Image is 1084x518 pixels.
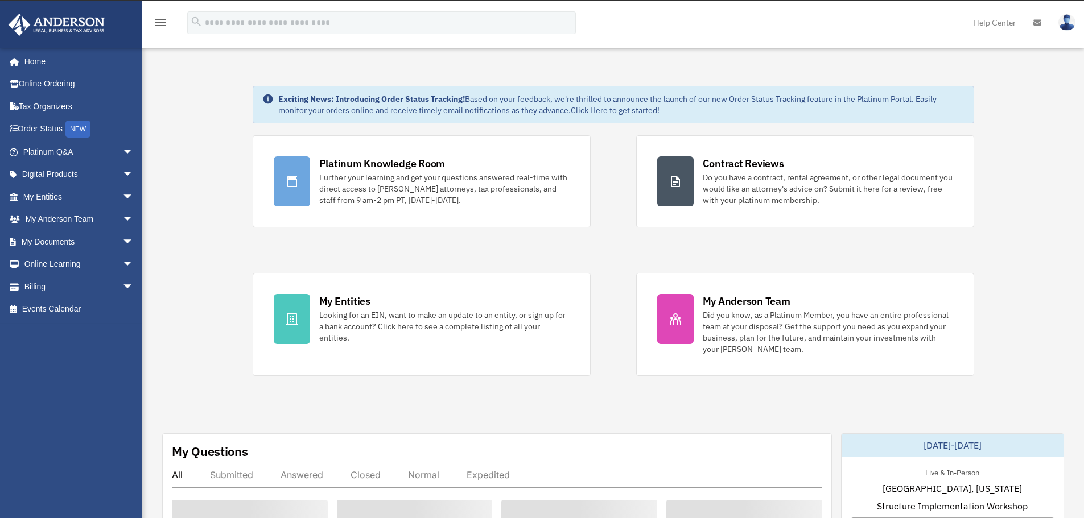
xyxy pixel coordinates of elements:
div: Do you have a contract, rental agreement, or other legal document you would like an attorney's ad... [703,172,953,206]
a: Platinum Q&Aarrow_drop_down [8,140,151,163]
div: My Questions [172,443,248,460]
div: My Anderson Team [703,294,790,308]
div: [DATE]-[DATE] [842,434,1064,457]
div: Expedited [467,469,510,480]
div: Closed [351,469,381,480]
span: arrow_drop_down [122,253,145,276]
div: Answered [281,469,323,480]
span: arrow_drop_down [122,140,145,164]
img: User Pic [1058,14,1075,31]
a: Events Calendar [8,298,151,321]
span: arrow_drop_down [122,163,145,187]
a: Online Ordering [8,73,151,96]
span: arrow_drop_down [122,208,145,231]
a: My Documentsarrow_drop_down [8,230,151,253]
a: Order StatusNEW [8,118,151,141]
div: Contract Reviews [703,156,784,171]
a: Contract Reviews Do you have a contract, rental agreement, or other legal document you would like... [636,135,974,227]
div: Normal [408,469,439,480]
a: Click Here to get started! [571,105,660,115]
div: Live & In-Person [916,466,988,478]
a: Platinum Knowledge Room Further your learning and get your questions answered real-time with dire... [253,135,591,227]
i: search [190,15,203,28]
a: My Anderson Teamarrow_drop_down [8,208,151,231]
div: Looking for an EIN, want to make an update to an entity, or sign up for a bank account? Click her... [319,309,570,343]
span: arrow_drop_down [122,230,145,254]
span: Structure Implementation Workshop [877,499,1028,513]
span: [GEOGRAPHIC_DATA], [US_STATE] [883,482,1022,495]
div: My Entities [319,294,370,308]
div: Platinum Knowledge Room [319,156,446,171]
div: NEW [65,121,90,138]
span: arrow_drop_down [122,275,145,299]
a: Tax Organizers [8,95,151,118]
i: menu [154,16,167,30]
div: Submitted [210,469,253,480]
a: My Entitiesarrow_drop_down [8,185,151,208]
div: All [172,469,183,480]
img: Anderson Advisors Platinum Portal [5,14,108,36]
a: Digital Productsarrow_drop_down [8,163,151,186]
a: Billingarrow_drop_down [8,275,151,298]
div: Did you know, as a Platinum Member, you have an entire professional team at your disposal? Get th... [703,309,953,355]
span: arrow_drop_down [122,185,145,209]
a: My Anderson Team Did you know, as a Platinum Member, you have an entire professional team at your... [636,273,974,376]
div: Further your learning and get your questions answered real-time with direct access to [PERSON_NAM... [319,172,570,206]
div: Based on your feedback, we're thrilled to announce the launch of our new Order Status Tracking fe... [278,93,965,116]
a: Home [8,50,145,73]
a: My Entities Looking for an EIN, want to make an update to an entity, or sign up for a bank accoun... [253,273,591,376]
strong: Exciting News: Introducing Order Status Tracking! [278,94,465,104]
a: Online Learningarrow_drop_down [8,253,151,276]
a: menu [154,20,167,30]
